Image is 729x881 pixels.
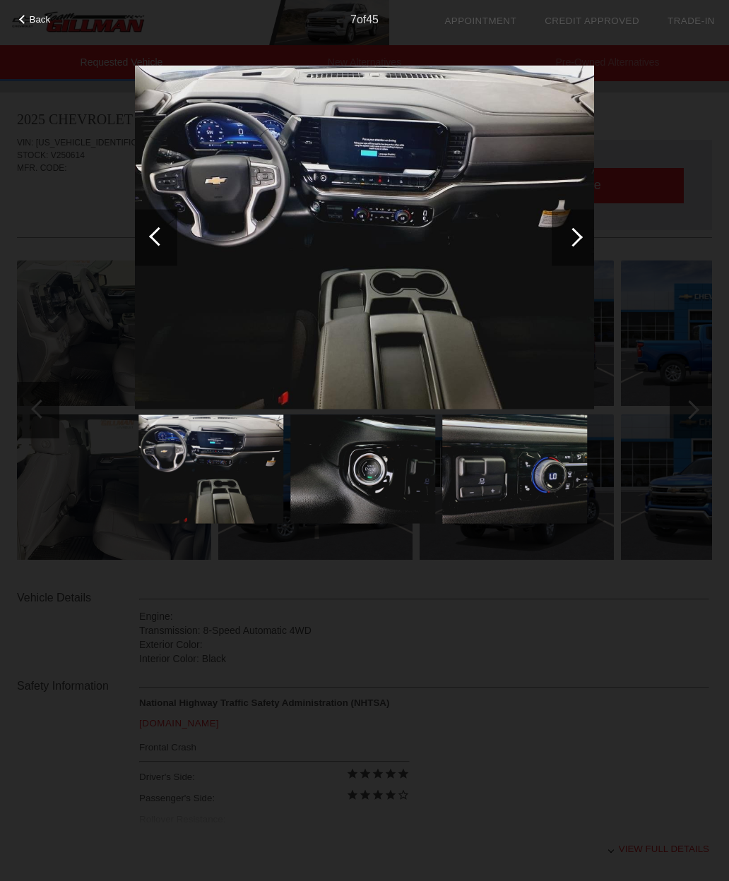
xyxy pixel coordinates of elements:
a: Appointment [444,16,516,26]
a: Credit Approved [545,16,639,26]
span: 7 [350,13,357,25]
img: 8b1bb764cb67b57d853f34194dfd9c2f.jpg [442,415,587,524]
img: 22fbaeb8ab5eaeadddc2e8f3280c55e7.jpg [138,415,283,524]
img: 22fbaeb8ab5eaeadddc2e8f3280c55e7.jpg [135,65,594,409]
img: f2704823dbe7b5c25d32323a7be692e5.jpg [290,415,435,524]
span: 45 [366,13,379,25]
span: Back [30,14,51,25]
a: Trade-In [668,16,715,26]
